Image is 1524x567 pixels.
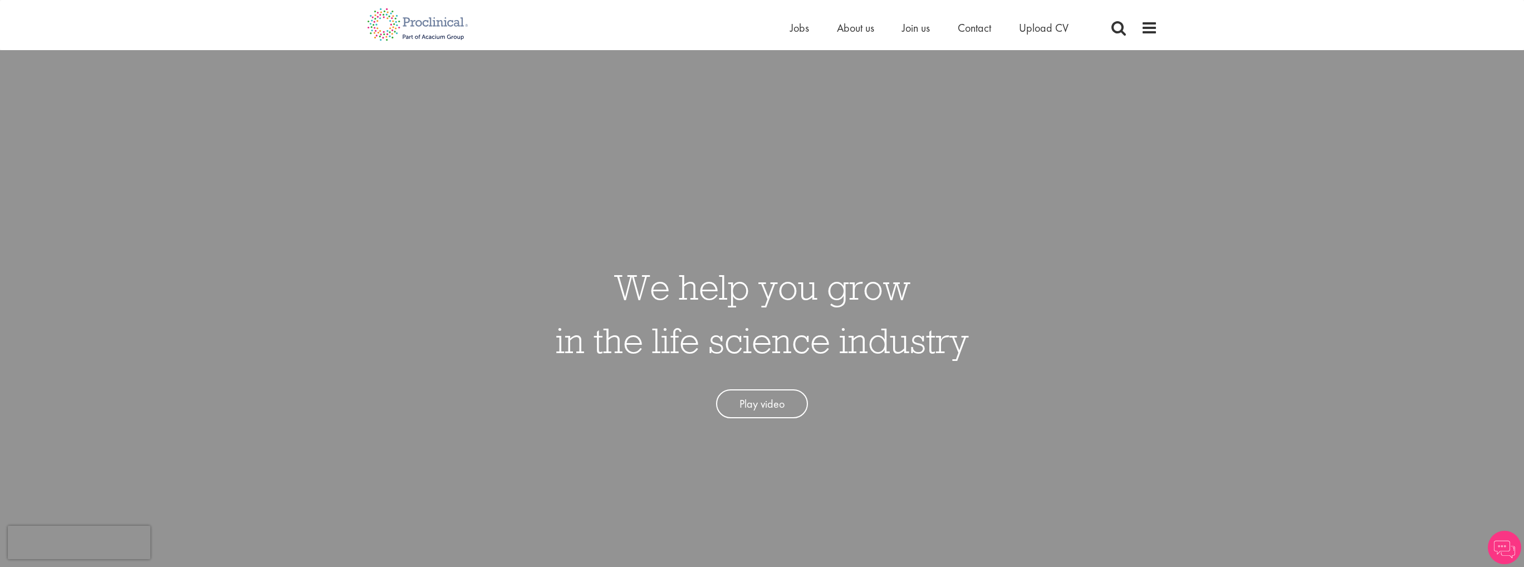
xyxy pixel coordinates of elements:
[716,389,808,419] a: Play video
[1019,21,1069,35] a: Upload CV
[1488,531,1521,564] img: Chatbot
[556,260,969,367] h1: We help you grow in the life science industry
[958,21,991,35] a: Contact
[790,21,809,35] a: Jobs
[902,21,930,35] a: Join us
[837,21,874,35] a: About us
